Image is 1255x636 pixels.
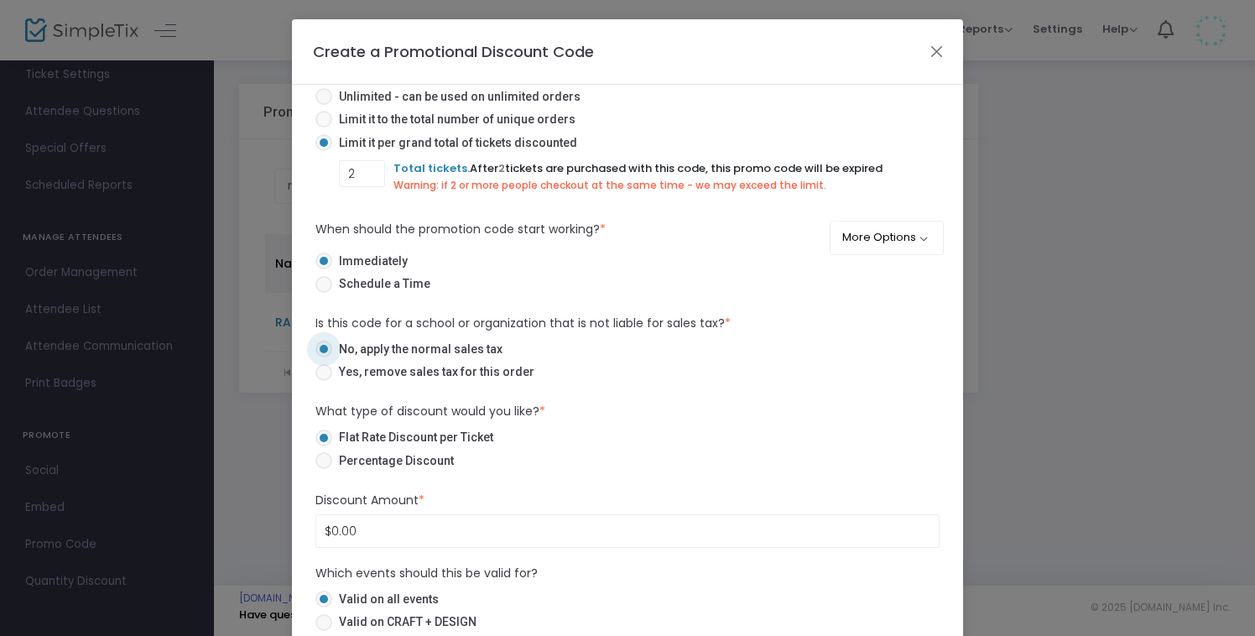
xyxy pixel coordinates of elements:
[332,341,503,358] span: No, apply the normal sales tax
[315,221,606,238] label: When should the promotion code start working?
[332,253,408,270] span: Immediately
[315,403,545,420] label: What type of discount would you like?
[332,88,581,106] span: Unlimited - can be used on unlimited orders
[315,492,424,509] label: Discount Amount
[332,111,575,128] span: Limit it to the total number of unique orders
[313,40,594,63] h4: Create a Promotional Discount Code
[332,613,476,631] span: Valid on CRAFT + DESIGN
[830,221,945,255] button: More Options
[393,178,826,192] span: Warning: if 2 or more people checkout at the same time - we may exceed the limit.
[332,429,493,446] span: Flat Rate Discount per Ticket
[393,160,470,176] span: Total tickets.
[315,565,538,582] label: Which events should this be valid for?
[332,363,534,381] span: Yes, remove sales tax for this order
[393,160,883,176] span: After tickets are purchased with this code, this promo code will be expired
[315,315,731,331] span: Is this code for a school or organization that is not liable for sales tax?
[926,40,948,62] button: Close
[332,134,577,152] span: Limit it per grand total of tickets discounted
[332,452,454,470] span: Percentage Discount
[332,591,439,608] span: Valid on all events
[498,160,505,176] span: 2
[332,275,430,293] span: Schedule a Time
